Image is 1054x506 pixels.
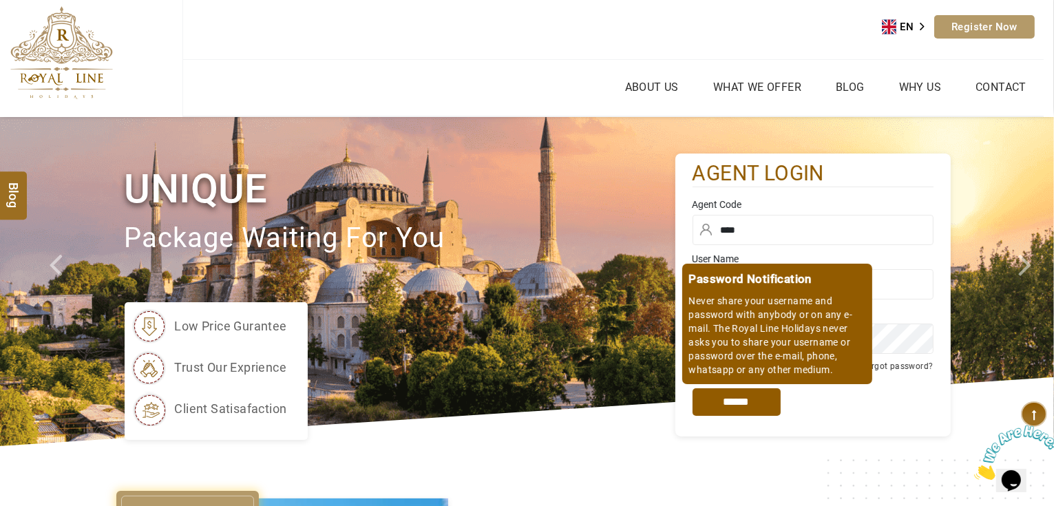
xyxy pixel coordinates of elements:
[1001,117,1054,446] a: Check next image
[131,309,287,344] li: low price gurantee
[125,215,675,262] p: package waiting for you
[969,420,1054,485] iframe: chat widget
[693,198,934,211] label: Agent Code
[125,163,675,215] h1: Unique
[707,363,761,372] label: Remember me
[861,361,933,371] a: Forgot password?
[6,6,91,60] img: Chat attention grabber
[882,17,934,37] a: EN
[882,17,934,37] aside: Language selected: English
[972,77,1030,97] a: Contact
[710,77,805,97] a: What we Offer
[10,6,113,99] img: The Royal Line Holidays
[131,350,287,385] li: trust our exprience
[693,306,934,320] label: Password
[32,117,85,446] a: Check next prev
[622,77,682,97] a: About Us
[693,252,934,266] label: User Name
[131,392,287,426] li: client satisafaction
[896,77,945,97] a: Why Us
[693,160,934,187] h2: agent login
[5,182,23,193] span: Blog
[832,77,868,97] a: Blog
[882,17,934,37] div: Language
[934,15,1035,39] a: Register Now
